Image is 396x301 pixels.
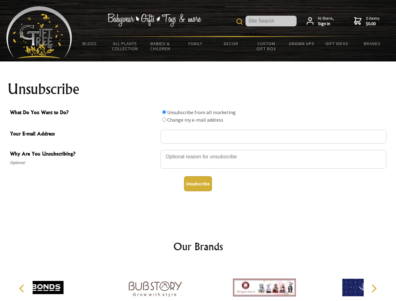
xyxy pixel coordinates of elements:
img: Babywear - Gifts - Toys & more [107,13,201,27]
h2: Our Brands [13,239,384,254]
span: Your E-mail Address [10,130,157,139]
a: BLOGS [72,37,108,50]
a: Custom Gift Box [249,37,284,55]
a: Hi there,Sign in [307,16,334,27]
span: 0 items [366,15,380,27]
input: What Do You Want to Do? [162,110,166,114]
a: 0 items$0.00 [354,16,380,27]
textarea: Why Are You Unsubscribing? [161,150,386,169]
a: Grown Ups [284,37,319,50]
a: Brands [355,37,390,50]
strong: $0.00 [366,21,380,27]
label: Change my e-mail address [167,117,223,123]
span: Optional [10,159,157,166]
a: All Plants Collection [108,37,143,55]
label: Unsubscribe from all marketing [167,109,236,115]
input: Your E-mail Address [161,130,386,144]
button: Unsubscribe [184,176,212,191]
input: What Do You Want to Do? [162,118,166,122]
span: Hi there, [318,16,334,27]
span: Why Are You Unsubscribing? [10,150,157,159]
a: Gift Ideas [319,37,355,50]
h1: Unsubscribe [8,82,389,97]
span: What Do You Want to Do? [10,108,157,118]
strong: Sign in [318,21,334,27]
a: Babies & Children [143,37,178,55]
input: Site Search [246,16,297,26]
a: Family [178,37,214,50]
button: Next [367,282,381,295]
img: Babyware - Gifts - Toys and more... [6,6,72,58]
img: product search [236,18,243,25]
a: Decor [213,37,249,50]
button: Previous [16,282,29,295]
